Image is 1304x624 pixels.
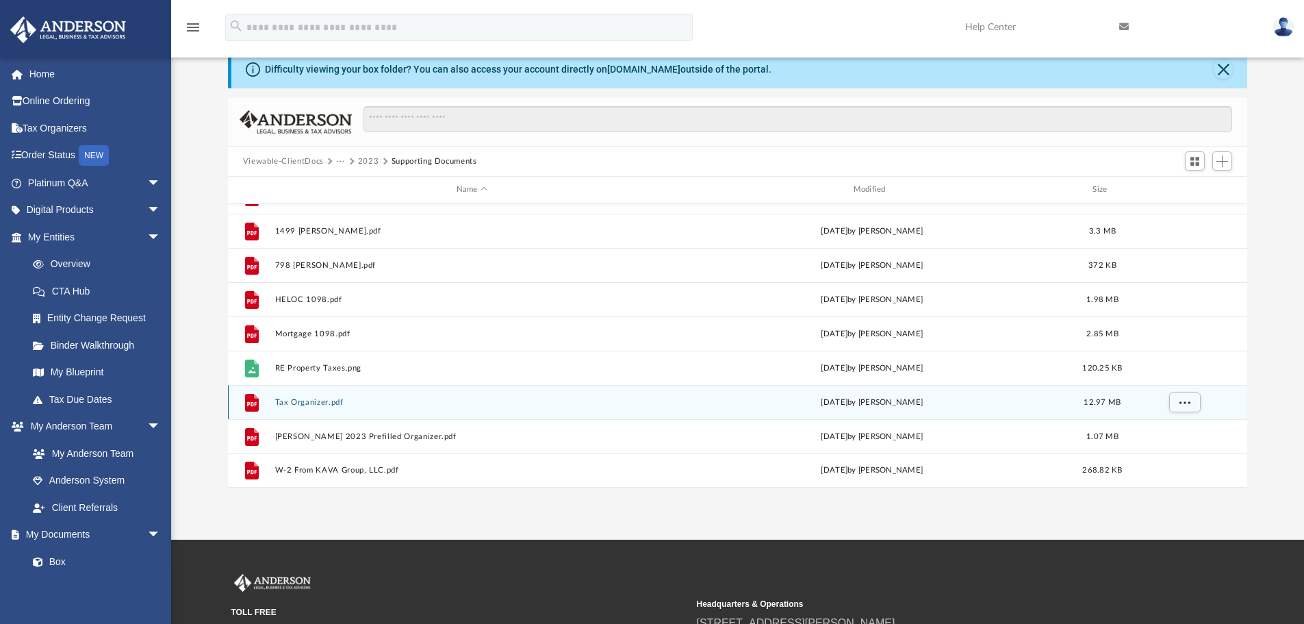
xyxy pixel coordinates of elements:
button: HELOC 1098.pdf [274,295,669,304]
span: 3.3 MB [1088,227,1116,234]
a: Binder Walkthrough [19,332,181,359]
a: [DOMAIN_NAME] [607,64,680,75]
button: RE Property Taxes.png [274,364,669,373]
a: My Anderson Teamarrow_drop_down [10,413,175,440]
a: menu [185,26,201,36]
div: [DATE] by [PERSON_NAME] [675,293,1069,305]
button: Add [1212,151,1233,171]
button: 2023 [358,155,379,168]
a: Digital Productsarrow_drop_down [10,197,181,224]
span: arrow_drop_down [147,413,175,441]
span: 120.25 KB [1082,364,1122,371]
small: TOLL FREE [231,606,687,619]
a: CTA Hub [19,277,181,305]
span: 1.07 MB [1086,432,1118,440]
a: Online Ordering [10,88,181,115]
span: arrow_drop_down [147,197,175,225]
div: id [234,184,268,196]
a: My Blueprint [19,359,175,386]
a: Tax Organizers [10,114,181,142]
button: 1499 [PERSON_NAME].pdf [274,227,669,236]
img: Anderson Advisors Platinum Portal [6,16,130,43]
div: Name [274,184,668,196]
span: arrow_drop_down [147,521,175,549]
a: Meeting Minutes [19,575,175,603]
input: Search files and folders [363,106,1232,132]
div: Difficulty viewing your box folder? You can also access your account directly on outside of the p... [265,62,771,77]
div: id [1136,184,1231,196]
button: Supporting Documents [392,155,477,168]
a: Platinum Q&Aarrow_drop_down [10,169,181,197]
button: W-2 From KAVA Group, LLC.pdf [274,466,669,475]
div: [DATE] by [PERSON_NAME] [675,225,1069,237]
span: 1.98 MB [1086,295,1118,303]
i: menu [185,19,201,36]
i: search [229,18,244,34]
div: grid [228,204,1248,488]
div: [DATE] by [PERSON_NAME] [675,430,1069,442]
img: Anderson Advisors Platinum Portal [231,574,314,592]
div: [DATE] by [PERSON_NAME] [675,396,1069,408]
a: Client Referrals [19,494,175,521]
button: Viewable-ClientDocs [243,155,324,168]
div: [DATE] by [PERSON_NAME] [675,327,1069,340]
a: Tax Due Dates [19,386,181,413]
a: Order StatusNEW [10,142,181,170]
button: Close [1214,60,1233,79]
button: ··· [336,155,345,168]
div: [DATE] by [PERSON_NAME] [675,464,1069,477]
span: 2.85 MB [1086,329,1118,337]
a: Home [10,60,181,88]
span: 372 KB [1088,261,1116,269]
span: arrow_drop_down [147,169,175,197]
div: [DATE] by [PERSON_NAME] [675,362,1069,374]
a: Anderson System [19,467,175,495]
div: Modified [674,184,1069,196]
button: [PERSON_NAME] 2023 Prefilled Organizer.pdf [274,432,669,441]
div: NEW [79,145,109,166]
a: Entity Change Request [19,305,181,332]
a: Overview [19,251,181,278]
button: More options [1168,392,1200,412]
div: Size [1075,184,1129,196]
span: 12.97 MB [1084,398,1121,405]
button: Mortgage 1098.pdf [274,329,669,338]
small: Headquarters & Operations [697,598,1153,610]
img: User Pic [1273,17,1294,37]
span: 268.82 KB [1082,466,1122,474]
a: My Documentsarrow_drop_down [10,521,175,549]
button: Tax Organizer.pdf [274,398,669,407]
span: arrow_drop_down [147,223,175,251]
a: Box [19,548,168,575]
button: Switch to Grid View [1185,151,1205,171]
a: My Entitiesarrow_drop_down [10,223,181,251]
div: [DATE] by [PERSON_NAME] [675,259,1069,271]
button: 798 [PERSON_NAME].pdf [274,261,669,270]
a: My Anderson Team [19,440,168,467]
